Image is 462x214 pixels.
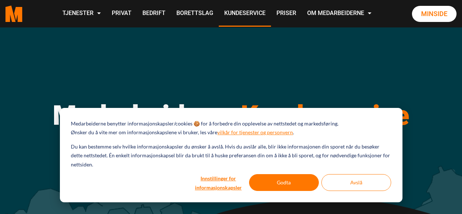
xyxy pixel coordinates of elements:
button: Godta [249,174,319,191]
a: Priser [271,1,302,27]
span: Kundeservice [241,99,409,131]
p: Du kan bestemme selv hvilke informasjonskapsler du ønsker å avslå. Hvis du avslår alle, blir ikke... [71,142,391,169]
a: Bedrift [137,1,171,27]
h1: Medarbeiderne [12,99,450,132]
a: Privat [106,1,137,27]
button: Avslå [321,174,391,191]
p: Her finner du svar på ofte stilte spørsmål vi får om tjenestene våre og Medarbeiderne. Hva kan vi... [12,144,450,169]
a: Om Medarbeiderne [302,1,377,27]
a: Tjenester [57,1,106,27]
div: Cookie banner [60,108,402,202]
p: Ønsker du å vite mer om informasjonskapslene vi bruker, les våre . [71,128,294,137]
a: vilkår for tjenester og personvern [217,128,293,137]
button: Innstillinger for informasjonskapsler [190,174,247,191]
a: Minside [412,6,457,22]
p: Medarbeiderne benytter informasjonskapsler/cookies 🍪 for å forbedre din opplevelse av nettstedet ... [71,119,339,128]
a: Borettslag [171,1,219,27]
a: Kundeservice [219,1,271,27]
